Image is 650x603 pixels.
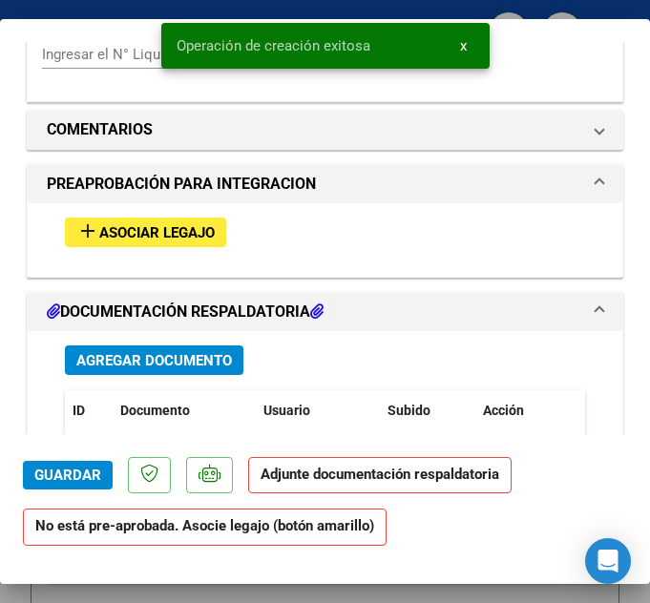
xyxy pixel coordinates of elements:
h1: COMENTARIOS [47,118,153,141]
mat-expansion-panel-header: PREAPROBACIÓN PARA INTEGRACION [28,165,622,203]
div: PREAPROBACIÓN PARA INTEGRACION [28,203,622,277]
strong: Adjunte documentación respaldatoria [261,466,499,483]
datatable-header-cell: Subido [380,390,475,431]
mat-expansion-panel-header: COMENTARIOS [28,111,622,149]
datatable-header-cell: Acción [475,390,571,431]
h1: DOCUMENTACIÓN RESPALDATORIA [47,301,324,323]
datatable-header-cell: ID [65,390,113,431]
mat-expansion-panel-header: DOCUMENTACIÓN RESPALDATORIA [28,293,622,331]
span: Asociar Legajo [99,224,215,241]
button: x [445,29,482,63]
span: ID [73,403,85,418]
div: Open Intercom Messenger [585,538,631,584]
button: Asociar Legajo [65,218,226,247]
strong: No está pre-aprobada. Asocie legajo (botón amarillo) [23,509,387,546]
datatable-header-cell: Usuario [256,390,380,431]
span: Documento [120,403,190,418]
mat-icon: add [76,219,99,242]
span: Operación de creación exitosa [177,36,370,55]
button: Guardar [23,461,113,489]
h1: PREAPROBACIÓN PARA INTEGRACION [47,173,316,196]
span: Acción [483,403,524,418]
span: Guardar [34,467,101,484]
datatable-header-cell: Documento [113,390,256,431]
span: Usuario [263,403,310,418]
span: Agregar Documento [76,352,232,369]
span: Subido [388,403,430,418]
button: Agregar Documento [65,345,243,375]
span: x [460,37,467,54]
